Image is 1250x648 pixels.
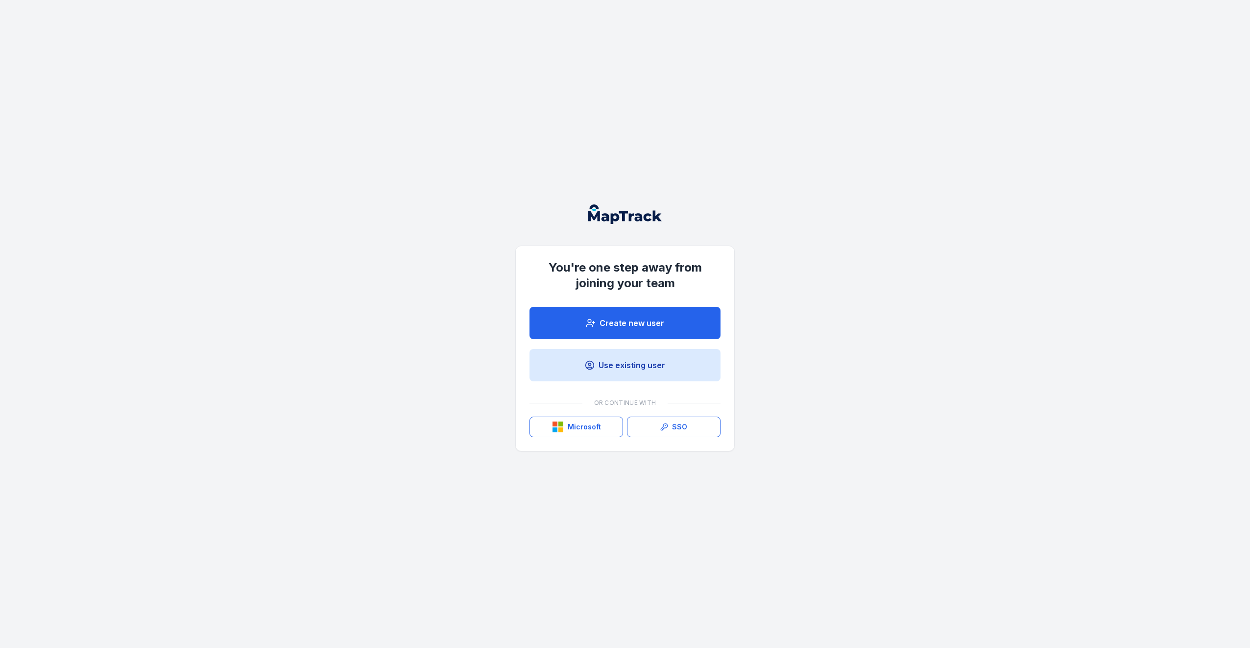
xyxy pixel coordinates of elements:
button: Microsoft [529,417,623,437]
a: Use existing user [529,349,721,381]
h1: You're one step away from joining your team [529,260,721,291]
a: SSO [627,417,721,437]
nav: Global [573,204,677,224]
a: Create new user [529,307,721,339]
div: Or continue with [529,393,721,413]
